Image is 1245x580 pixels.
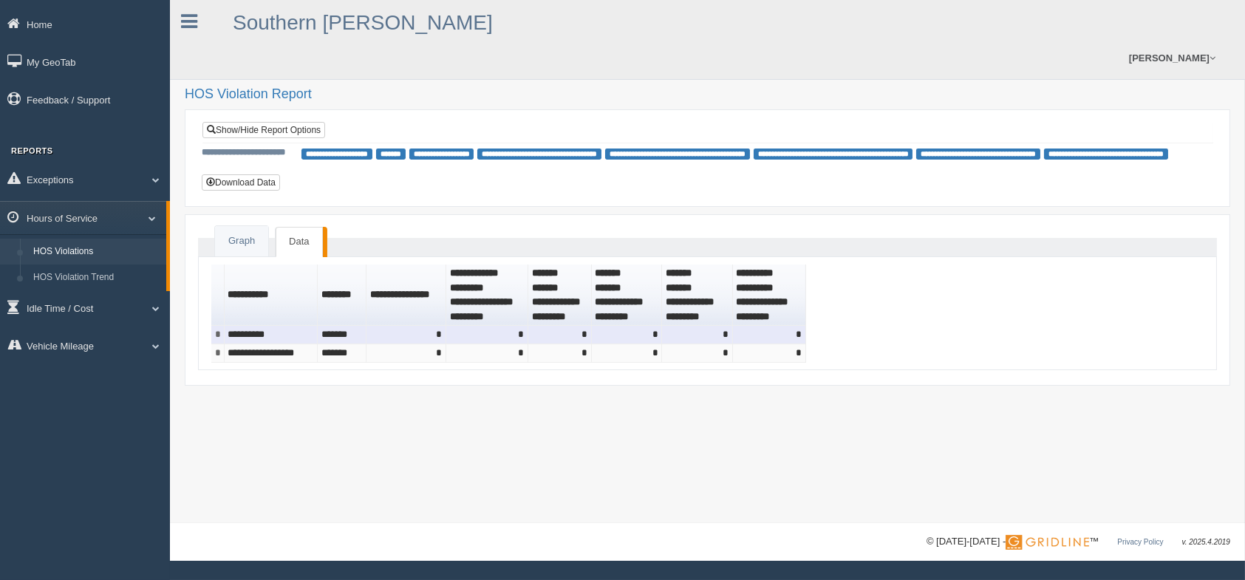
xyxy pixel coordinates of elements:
[202,174,280,191] button: Download Data
[233,11,493,34] a: Southern [PERSON_NAME]
[276,227,322,257] a: Data
[528,265,592,326] th: Sort column
[366,265,446,326] th: Sort column
[27,265,166,291] a: HOS Violation Trend
[318,265,366,326] th: Sort column
[733,265,806,326] th: Sort column
[662,265,732,326] th: Sort column
[202,122,325,138] a: Show/Hide Report Options
[1182,538,1230,546] span: v. 2025.4.2019
[27,239,166,265] a: HOS Violations
[1117,538,1163,546] a: Privacy Policy
[225,265,318,326] th: Sort column
[592,265,662,326] th: Sort column
[215,226,268,256] a: Graph
[446,265,528,326] th: Sort column
[1006,535,1089,550] img: Gridline
[927,534,1230,550] div: © [DATE]-[DATE] - ™
[1122,37,1223,79] a: [PERSON_NAME]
